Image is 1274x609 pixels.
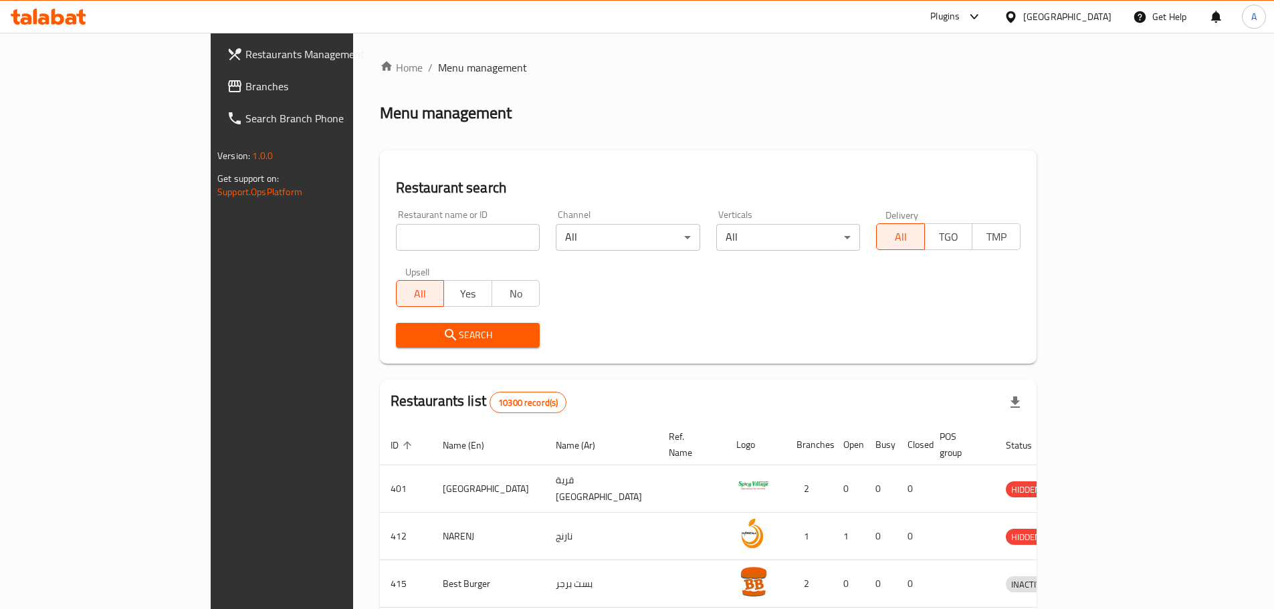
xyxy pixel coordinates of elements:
span: Search Branch Phone [245,110,413,126]
th: Open [833,424,865,465]
th: Branches [786,424,833,465]
td: قرية [GEOGRAPHIC_DATA] [545,465,658,513]
span: Ref. Name [669,429,710,461]
h2: Menu management [380,102,512,124]
label: Delivery [885,210,919,219]
a: Branches [216,70,423,102]
td: 2 [786,560,833,608]
span: Restaurants Management [245,46,413,62]
span: POS group [940,429,979,461]
td: نارنج [545,513,658,560]
span: Status [1006,437,1049,453]
td: 2 [786,465,833,513]
button: Yes [443,280,492,307]
span: INACTIVE [1006,577,1051,592]
th: Busy [865,424,897,465]
span: Yes [449,284,487,303]
button: No [492,280,540,307]
div: Total records count [490,392,566,413]
td: 1 [786,513,833,560]
span: ID [391,437,416,453]
li: / [428,59,433,76]
div: [GEOGRAPHIC_DATA] [1023,9,1111,24]
td: 1 [833,513,865,560]
div: Plugins [930,9,960,25]
img: NARENJ [736,517,770,550]
td: 0 [865,513,897,560]
span: TGO [930,227,968,247]
span: Name (Ar) [556,437,613,453]
input: Search for restaurant name or ID.. [396,224,540,251]
th: Logo [726,424,786,465]
span: 10300 record(s) [490,396,566,409]
h2: Restaurants list [391,391,567,413]
td: 0 [833,560,865,608]
a: Search Branch Phone [216,102,423,134]
div: All [556,224,700,251]
span: HIDDEN [1006,482,1046,497]
button: TMP [972,223,1021,250]
td: 0 [833,465,865,513]
td: [GEOGRAPHIC_DATA] [432,465,545,513]
span: A [1251,9,1257,24]
td: بست برجر [545,560,658,608]
div: Export file [999,386,1031,418]
img: Best Burger [736,564,770,598]
span: HIDDEN [1006,529,1046,545]
button: Search [396,323,540,348]
span: Get support on: [217,170,279,187]
span: Menu management [438,59,527,76]
td: Best Burger [432,560,545,608]
span: Name (En) [443,437,502,453]
td: 0 [865,560,897,608]
a: Support.OpsPlatform [217,183,302,201]
span: All [882,227,920,247]
span: No [498,284,535,303]
h2: Restaurant search [396,178,1021,198]
button: All [876,223,925,250]
td: 0 [897,513,929,560]
img: Spicy Village [736,469,770,503]
td: 0 [865,465,897,513]
button: TGO [924,223,973,250]
button: All [396,280,445,307]
span: All [402,284,439,303]
label: Upsell [405,267,430,276]
nav: breadcrumb [380,59,1037,76]
th: Closed [897,424,929,465]
span: Version: [217,147,250,164]
span: Search [407,327,530,344]
span: 1.0.0 [252,147,273,164]
a: Restaurants Management [216,38,423,70]
span: TMP [978,227,1015,247]
div: HIDDEN [1006,529,1046,545]
span: Branches [245,78,413,94]
div: All [716,224,861,251]
td: NARENJ [432,513,545,560]
td: 0 [897,560,929,608]
td: 0 [897,465,929,513]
